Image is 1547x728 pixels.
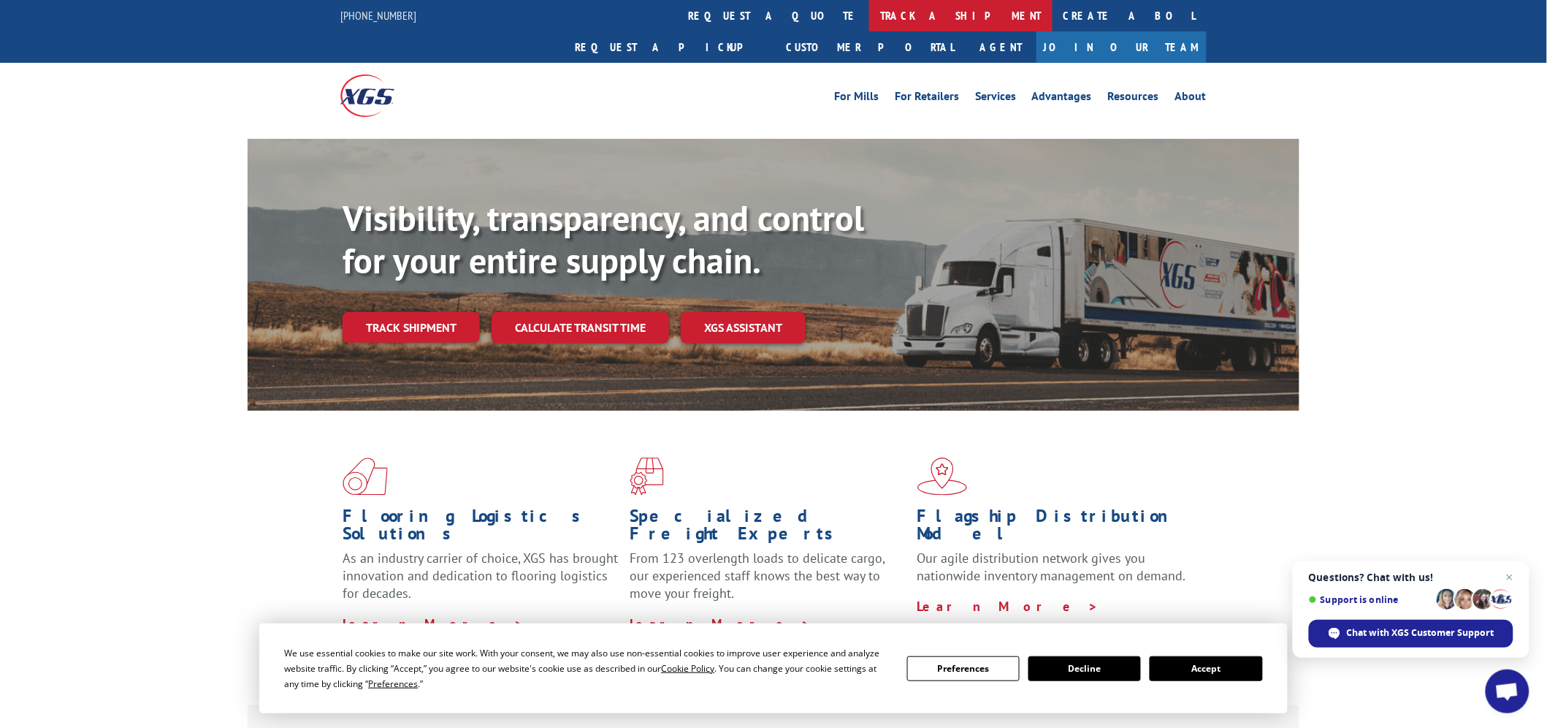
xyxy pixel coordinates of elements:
button: Preferences [907,656,1020,681]
span: Preferences [368,678,418,690]
a: For Mills [834,91,879,107]
a: Join Our Team [1036,31,1207,63]
a: Track shipment [343,312,480,343]
a: [PHONE_NUMBER] [340,8,416,23]
a: About [1175,91,1207,107]
span: As an industry carrier of choice, XGS has brought innovation and dedication to flooring logistics... [343,550,618,602]
p: From 123 overlength loads to delicate cargo, our experienced staff knows the best way to move you... [630,550,906,615]
img: xgs-icon-total-supply-chain-intelligence-red [343,458,388,496]
span: Close chat [1501,569,1519,586]
a: Customer Portal [775,31,965,63]
button: Accept [1150,656,1262,681]
span: Our agile distribution network gives you nationwide inventory management on demand. [917,550,1186,584]
a: Learn More > [343,615,524,632]
span: Chat with XGS Customer Support [1347,626,1494,640]
a: Learn More > [917,598,1099,615]
img: xgs-icon-flagship-distribution-model-red [917,458,968,496]
b: Visibility, transparency, and control for your entire supply chain. [343,195,864,283]
span: Questions? Chat with us! [1309,572,1513,583]
a: Request a pickup [564,31,775,63]
a: XGS ASSISTANT [681,312,806,344]
div: Cookie Consent Prompt [259,623,1288,713]
a: Agent [965,31,1036,63]
a: Services [975,91,1016,107]
a: Calculate transit time [492,312,669,344]
div: Open chat [1486,670,1529,713]
h1: Flooring Logistics Solutions [343,507,619,550]
a: For Retailers [895,91,959,107]
a: Advantages [1032,91,1092,107]
a: Learn More > [630,615,811,632]
span: Support is online [1309,594,1432,605]
div: Chat with XGS Customer Support [1309,620,1513,648]
h1: Specialized Freight Experts [630,507,906,550]
button: Decline [1028,656,1141,681]
a: Resources [1108,91,1159,107]
span: Cookie Policy [661,662,714,675]
img: xgs-icon-focused-on-flooring-red [630,458,664,496]
h1: Flagship Distribution Model [917,507,1193,550]
div: We use essential cookies to make our site work. With your consent, we may also use non-essential ... [284,645,889,691]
